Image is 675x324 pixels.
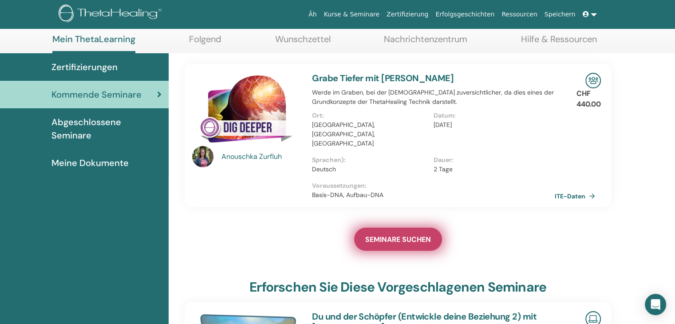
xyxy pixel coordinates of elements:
[387,11,428,18] font: Zertifizierung
[275,33,331,45] font: Wunschzettel
[555,189,599,202] a: ITE-Daten
[645,294,666,315] div: Öffnen Sie den Intercom Messenger
[312,156,344,164] font: Sprachen)
[189,34,221,51] a: Folgend
[192,73,301,149] img: Grabe Tiefer
[432,6,498,23] a: Erfolgsgeschichten
[434,156,452,164] font: Dauer
[521,33,597,45] font: Hilfe & Ressourcen
[434,165,453,173] font: 2 Tage
[312,111,322,119] font: Ort
[585,73,601,88] img: Persönliches Seminar
[383,6,432,23] a: Zertifizierung
[312,72,454,84] a: Grabe Tiefer mit [PERSON_NAME]
[51,89,142,100] font: Kommende Seminare
[365,182,367,190] font: :
[192,146,213,167] img: default.jpg
[344,156,346,164] font: :
[308,11,316,18] font: Äh
[51,157,129,169] font: Meine Dokumente
[312,121,375,147] font: [GEOGRAPHIC_DATA], [GEOGRAPHIC_DATA], [GEOGRAPHIC_DATA]
[324,11,379,18] font: Kurse & Seminare
[221,152,257,161] font: Anouschka
[521,34,597,51] a: Hilfe & Ressourcen
[312,182,365,190] font: Voraussetzungen
[249,278,546,296] font: Erforschen Sie diese vorgeschlagenen Seminare
[354,228,442,251] a: SEMINARE SUCHEN
[576,89,601,109] font: CHF 440.00
[435,11,494,18] font: Erfolgsgeschichten
[189,33,221,45] font: Folgend
[52,33,135,45] font: Mein ThetaLearning
[452,156,454,164] font: :
[384,33,467,45] font: Nachrichtenzentrum
[384,34,467,51] a: Nachrichtenzentrum
[434,111,454,119] font: Datum
[312,88,554,106] font: Werde im Graben, bei der [DEMOGRAPHIC_DATA] zuversichtlicher, da dies eines der Grundkonzepte der...
[434,121,452,129] font: [DATE]
[52,34,135,53] a: Mein ThetaLearning
[312,165,336,173] font: Deutsch
[312,191,383,199] font: Basis-DNA, Aufbau-DNA
[51,116,121,141] font: Abgeschlossene Seminare
[320,6,383,23] a: Kurse & Seminare
[275,34,331,51] a: Wunschzettel
[221,151,304,162] a: Anouschka Zurfluh
[59,4,165,24] img: logo.png
[541,6,579,23] a: Speichern
[322,111,324,119] font: :
[555,192,585,200] font: ITE-Daten
[498,6,541,23] a: Ressourcen
[501,11,537,18] font: Ressourcen
[305,6,320,23] a: Äh
[51,61,118,73] font: Zertifizierungen
[259,152,282,161] font: Zurfluh
[365,235,431,244] font: SEMINARE SUCHEN
[545,11,576,18] font: Speichern
[454,111,456,119] font: :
